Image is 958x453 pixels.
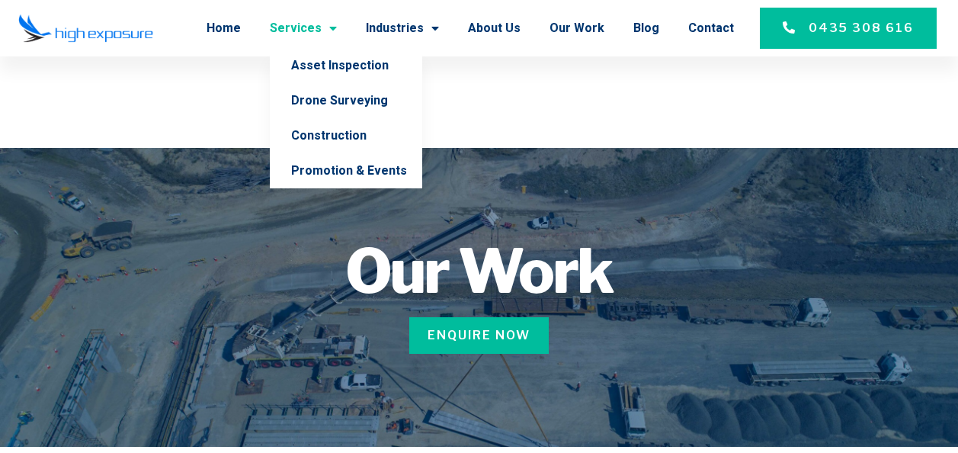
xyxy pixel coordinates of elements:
span: 0435 308 616 [809,19,914,37]
span: Enquire Now [428,326,530,345]
a: Promotion & Events [270,153,422,188]
h1: Our Work [34,79,925,140]
ul: Services [270,48,422,188]
a: Industries [366,8,439,48]
nav: Menu [168,8,734,48]
a: 0435 308 616 [760,8,937,49]
a: About Us [468,8,521,48]
h1: Our Work [8,241,950,302]
img: Final-Logo copy [18,14,153,43]
a: Asset Inspection [270,48,422,83]
a: Enquire Now [409,317,549,354]
a: Our Work [549,8,604,48]
a: Drone Surveying [270,83,422,118]
a: Services [270,8,337,48]
a: Contact [688,8,734,48]
a: Construction [270,118,422,153]
a: Blog [633,8,659,48]
a: Home [207,8,241,48]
